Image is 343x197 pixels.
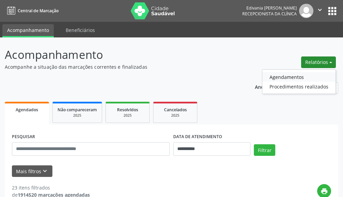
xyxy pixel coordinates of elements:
[262,82,336,91] a: Procedimentos realizados
[262,72,336,82] a: Agendamentos
[254,144,275,156] button: Filtrar
[41,167,49,175] i: keyboard_arrow_down
[58,113,97,118] div: 2025
[255,82,315,91] p: Ano de acompanhamento
[158,113,192,118] div: 2025
[5,63,238,70] p: Acompanhe a situação das marcações correntes e finalizadas
[117,107,138,113] span: Resolvidos
[5,46,238,63] p: Acompanhamento
[316,6,324,14] i: 
[321,187,328,195] i: print
[5,5,59,16] a: Central de Marcação
[2,24,54,37] a: Acompanhamento
[12,184,90,191] div: 23 itens filtrados
[262,69,336,94] ul: Relatórios
[111,113,145,118] div: 2025
[58,107,97,113] span: Não compareceram
[16,107,38,113] span: Agendados
[242,11,297,17] span: Recepcionista da clínica
[18,8,59,14] span: Central de Marcação
[12,132,35,142] label: PESQUISAR
[326,5,338,17] button: apps
[173,132,222,142] label: DATA DE ATENDIMENTO
[164,107,187,113] span: Cancelados
[301,56,336,68] button: Relatórios
[61,24,100,36] a: Beneficiários
[12,165,52,177] button: Mais filtroskeyboard_arrow_down
[242,5,297,11] div: Edivania [PERSON_NAME]
[299,4,313,18] img: img
[313,4,326,18] button: 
